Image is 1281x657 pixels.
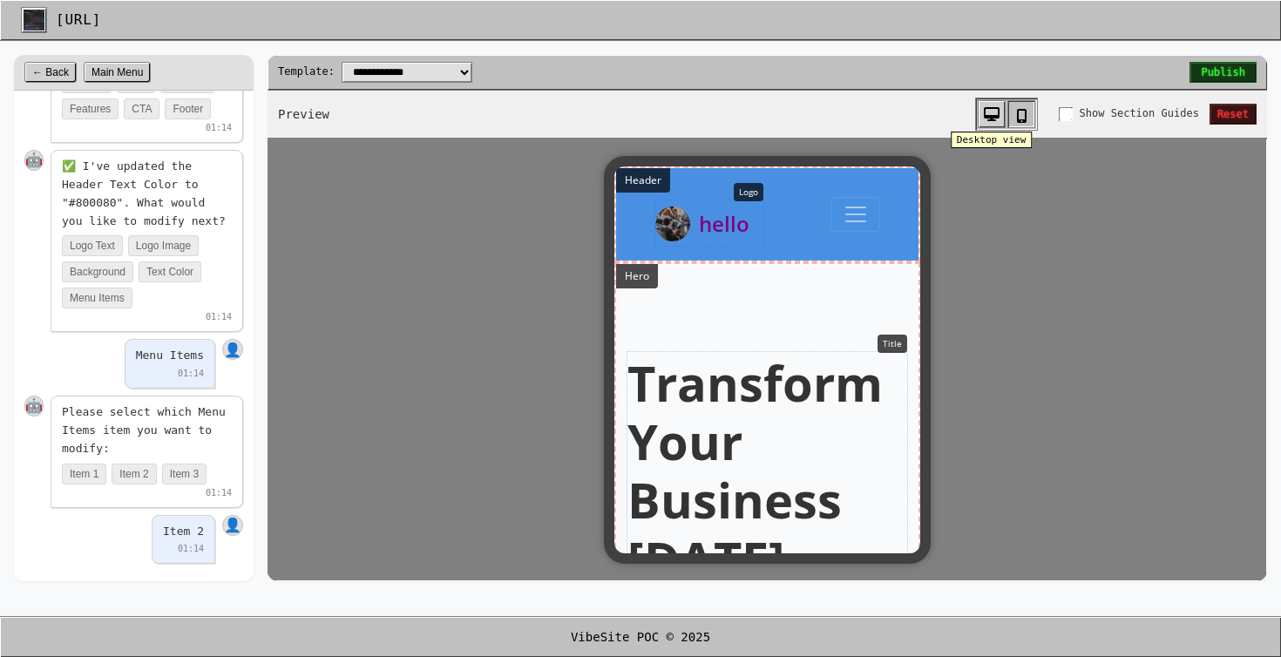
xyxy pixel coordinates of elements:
[139,261,201,282] button: Text Color
[62,464,106,484] button: Item 1
[278,105,329,124] span: Preview
[62,486,232,500] div: 01:14
[222,339,243,360] div: 👤
[62,288,132,308] button: Menu Items
[278,64,335,80] span: Template:
[128,235,199,256] button: Logo Image
[24,10,44,30] img: Company Logo
[62,403,232,457] p: Please select which Menu Items item you want to modify:
[978,100,1006,128] button: Desktop view
[62,235,123,256] button: Logo Text
[24,150,44,171] div: 🤖
[62,121,232,135] div: 01:14
[1189,62,1257,83] button: Publish
[21,627,1260,647] p: VibeSite POC © 2025
[163,523,204,541] p: Item 2
[136,367,204,381] div: 01:14
[1080,105,1199,122] span: Show Section Guides
[84,62,151,83] button: Main Menu
[112,464,156,484] button: Item 2
[24,396,44,417] div: 🤖
[1210,104,1257,125] button: Reset
[24,62,77,83] button: ← Back
[56,9,101,31] h1: [URL]
[62,158,232,230] p: ✅ I've updated the Header Text Color to "#800080". What would you like to modify next?
[162,464,207,484] button: Item 3
[13,187,293,422] h1: Transform Your Business [DATE]
[604,156,931,564] iframe: Website Preview
[1059,107,1073,121] input: Show Section Guides
[136,347,204,365] p: Menu Items
[124,98,159,119] button: CTA
[165,98,211,119] button: Footer
[222,515,243,536] div: 👤
[62,98,119,119] button: Features
[62,261,133,282] button: Background
[163,542,204,556] div: 01:14
[1007,100,1035,128] button: Mobile view
[62,310,232,324] div: 01:14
